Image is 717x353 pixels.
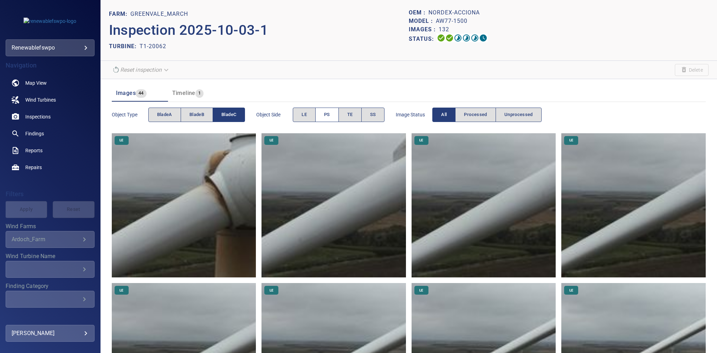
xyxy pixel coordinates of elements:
[120,66,162,73] em: Reset inspection
[116,90,136,96] span: Images
[409,8,428,17] p: OEM :
[172,90,195,96] span: Timeline
[12,42,89,53] div: renewablefswpo
[6,261,95,278] div: Wind Turbine Name
[479,34,487,42] svg: Classification 0%
[409,25,439,34] p: Images :
[115,288,128,293] span: LE
[437,34,445,42] svg: Uploading 100%
[6,283,95,289] label: Finding Category
[293,108,385,122] div: objectSide
[157,111,172,119] span: bladeA
[109,10,130,18] p: FARM:
[432,108,542,122] div: imageStatus
[189,111,204,119] span: bladeB
[109,64,173,76] div: Unable to reset the inspection due to your user permissions
[324,111,330,119] span: PS
[109,42,140,51] p: TURBINE:
[6,75,95,91] a: map noActive
[293,108,316,122] button: LE
[439,25,449,34] p: 132
[25,164,42,171] span: Repairs
[496,108,542,122] button: Unprocessed
[12,328,89,339] div: [PERSON_NAME]
[454,34,462,42] svg: Selecting 50%
[195,89,204,97] span: 1
[455,108,496,122] button: Processed
[409,17,436,25] p: Model :
[25,96,56,103] span: Wind Turbines
[109,20,409,41] p: Inspection 2025-10-03-1
[12,236,80,243] div: Ardoch_Farm
[25,113,51,120] span: Inspections
[148,108,245,122] div: objectType
[115,138,128,143] span: LE
[396,111,432,118] span: Image Status
[112,111,148,118] span: Object type
[464,111,487,119] span: Processed
[265,288,278,293] span: LE
[302,111,307,119] span: LE
[213,108,245,122] button: bladeC
[6,291,95,308] div: Finding Category
[181,108,213,122] button: bladeB
[6,224,95,229] label: Wind Farms
[338,108,362,122] button: TE
[370,111,376,119] span: SS
[221,111,236,119] span: bladeC
[6,142,95,159] a: reports noActive
[140,42,166,51] p: T1-20062
[24,18,76,25] img: renewablefswpo-logo
[415,288,427,293] span: LE
[6,39,95,56] div: renewablefswpo
[265,138,278,143] span: LE
[6,253,95,259] label: Wind Turbine Name
[347,111,353,119] span: TE
[6,231,95,248] div: Wind Farms
[409,34,437,44] p: Status:
[361,108,385,122] button: SS
[130,10,188,18] p: Greenvale_March
[6,91,95,108] a: windturbines noActive
[315,108,339,122] button: PS
[6,125,95,142] a: findings noActive
[675,64,709,76] span: Unable to delete the inspection due to your user permissions
[6,62,95,69] h4: Navigation
[436,17,467,25] p: AW77-1500
[6,313,95,319] label: Finding Type
[25,147,43,154] span: Reports
[6,159,95,176] a: repairs noActive
[148,108,181,122] button: bladeA
[471,34,479,42] svg: Matching 6%
[25,130,44,137] span: Findings
[504,111,533,119] span: Unprocessed
[25,79,47,86] span: Map View
[432,108,456,122] button: All
[256,111,293,118] span: Object Side
[6,191,95,198] h4: Filters
[565,288,577,293] span: LE
[415,138,427,143] span: LE
[428,8,480,17] p: Nordex-Acciona
[136,89,147,97] span: 44
[441,111,447,119] span: All
[565,138,577,143] span: LE
[109,64,173,76] div: Reset inspection
[6,108,95,125] a: inspections noActive
[462,34,471,42] svg: ML Processing 38%
[445,34,454,42] svg: Data Formatted 100%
